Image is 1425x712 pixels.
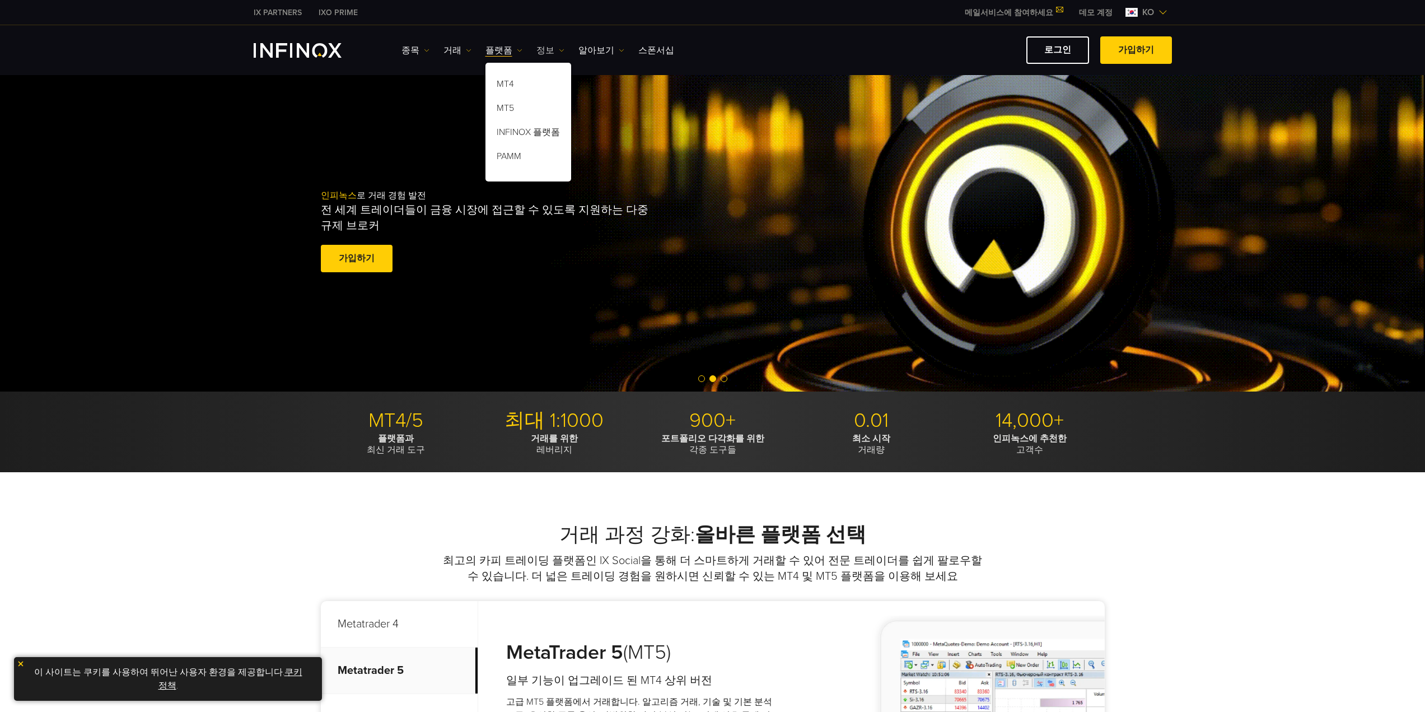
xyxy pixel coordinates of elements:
[955,433,1105,455] p: 고객수
[485,98,571,122] a: MT5
[956,8,1071,17] a: 메일서비스에 참여하세요
[17,660,25,668] img: yellow close icon
[479,408,629,433] p: 최대 1:1000
[254,43,368,58] a: INFINOX Logo
[796,433,946,455] p: 거래량
[506,640,773,665] h3: (MT5)
[485,74,571,98] a: MT4
[401,44,429,57] a: 종목
[378,433,414,444] strong: 플랫폼과
[578,44,624,57] a: 알아보기
[443,44,471,57] a: 거래
[321,202,653,234] p: 전 세계 트레이더들이 금융 시장에 접근할 수 있도록 지원하는 다중 규제 브로커
[695,523,866,547] strong: 올바른 플랫폼 선택
[709,375,716,382] span: Go to slide 2
[638,433,788,455] p: 각종 도구들
[531,433,578,444] strong: 거래를 위한
[638,44,674,57] a: 스폰서십
[698,375,705,382] span: Go to slide 1
[479,433,629,455] p: 레버리지
[310,7,366,18] a: INFINOX
[321,245,393,272] a: 가입하기
[20,663,316,695] p: 이 사이트는 쿠키를 사용하여 뛰어난 사용자 환경을 제공합니다. .
[321,601,478,648] p: Metatrader 4
[955,408,1105,433] p: 14,000+
[661,433,764,444] strong: 포트폴리오 다각화를 위한
[1138,6,1158,19] span: ko
[852,433,890,444] strong: 최소 시작
[485,44,522,57] a: 플랫폼
[321,648,478,694] p: Metatrader 5
[993,433,1067,444] strong: 인피녹스에 추천한
[796,408,946,433] p: 0.01
[321,172,736,293] div: 로 거래 경험 발전
[721,375,727,382] span: Go to slide 3
[1026,36,1089,64] a: 로그인
[1071,7,1121,18] a: INFINOX MENU
[321,433,471,455] p: 최신 거래 도구
[321,190,357,201] span: 인피녹스
[536,44,564,57] a: 정보
[485,146,571,170] a: PAMM
[245,7,310,18] a: INFINOX
[441,553,984,584] p: 최고의 카피 트레이딩 플랫폼인 IX Social을 통해 더 스마트하게 거래할 수 있어 전문 트레이더를 쉽게 팔로우할 수 있습니다. 더 넓은 트레이딩 경험을 원하시면 신뢰할 수...
[1100,36,1172,64] a: 가입하기
[321,523,1105,547] h2: 거래 과정 강화:
[638,408,788,433] p: 900+
[321,408,471,433] p: MT4/5
[506,640,623,664] strong: MetaTrader 5
[506,673,773,688] h4: 일부 기능이 업그레이드 된 MT4 상위 버전
[485,122,571,146] a: INFINOX 플랫폼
